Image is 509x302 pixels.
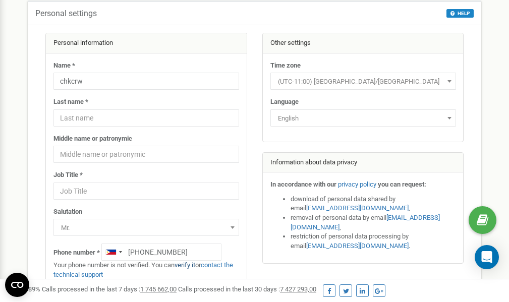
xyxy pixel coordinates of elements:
[101,244,221,261] input: +1-800-555-55-55
[140,285,177,293] u: 1 745 662,00
[446,9,474,18] button: HELP
[46,33,247,53] div: Personal information
[270,73,456,90] span: (UTC-11:00) Pacific/Midway
[53,134,132,144] label: Middle name or patronymic
[53,97,88,107] label: Last name *
[291,195,456,213] li: download of personal data shared by email ,
[178,285,316,293] span: Calls processed in the last 30 days :
[53,248,100,258] label: Phone number *
[5,273,29,297] button: Open CMP widget
[291,213,456,232] li: removal of personal data by email ,
[280,285,316,293] u: 7 427 293,00
[263,153,464,173] div: Information about data privacy
[263,33,464,53] div: Other settings
[291,232,456,251] li: restriction of personal data processing by email .
[53,207,82,217] label: Salutation
[291,214,440,231] a: [EMAIL_ADDRESS][DOMAIN_NAME]
[53,146,239,163] input: Middle name or patronymic
[53,109,239,127] input: Last name
[378,180,426,188] strong: you can request:
[270,109,456,127] span: English
[270,61,301,71] label: Time zone
[338,180,376,188] a: privacy policy
[42,285,177,293] span: Calls processed in the last 7 days :
[102,244,125,260] div: Telephone country code
[270,97,299,107] label: Language
[53,261,239,279] p: Your phone number is not verified. You can or
[53,61,75,71] label: Name *
[53,183,239,200] input: Job Title
[53,219,239,236] span: Mr.
[274,75,453,89] span: (UTC-11:00) Pacific/Midway
[475,245,499,269] div: Open Intercom Messenger
[57,221,236,235] span: Mr.
[270,180,336,188] strong: In accordance with our
[53,170,83,180] label: Job Title *
[175,261,195,269] a: verify it
[306,204,409,212] a: [EMAIL_ADDRESS][DOMAIN_NAME]
[35,9,97,18] h5: Personal settings
[306,242,409,250] a: [EMAIL_ADDRESS][DOMAIN_NAME]
[53,261,233,278] a: contact the technical support
[274,111,453,126] span: English
[53,73,239,90] input: Name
